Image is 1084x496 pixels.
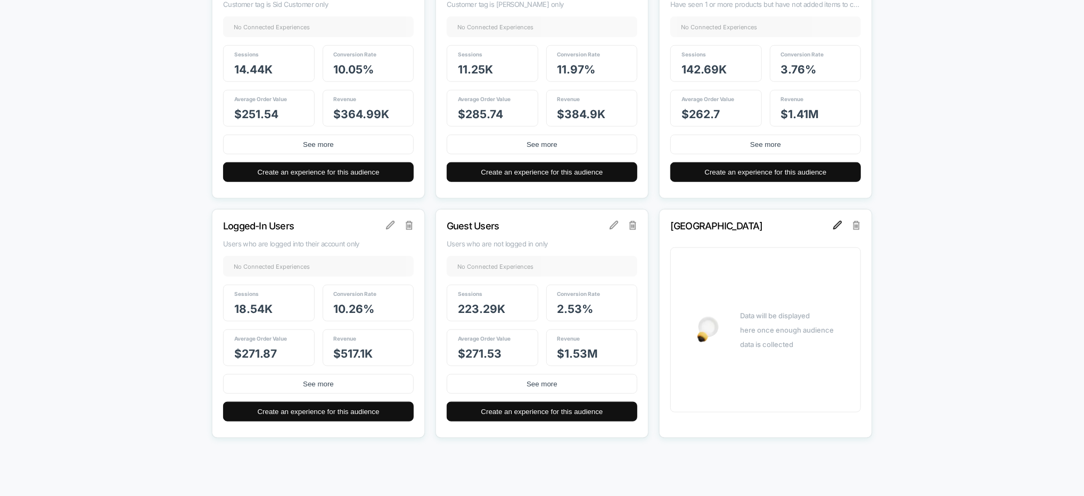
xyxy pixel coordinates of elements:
[557,108,606,121] span: $ 384.9k
[697,317,719,342] img: bulb
[557,96,580,102] span: Revenue
[670,220,832,232] p: [GEOGRAPHIC_DATA]
[223,135,414,154] button: See more
[458,335,511,342] span: Average Order Value
[234,347,277,360] span: $ 271.87
[334,347,373,360] span: $ 517.1k
[458,96,511,102] span: Average Order Value
[670,162,861,182] button: Create an experience for this audience
[234,63,273,76] span: 14.44k
[781,96,804,102] span: Revenue
[223,239,414,248] span: Users who are logged into their account only
[610,221,618,229] img: edit
[447,239,637,248] span: Users who are not logged in only
[447,220,609,232] p: Guest Users
[781,63,817,76] span: 3.76 %
[681,108,720,121] span: $ 262.7
[334,63,374,76] span: 10.05 %
[458,347,502,360] span: $ 271.53
[853,221,860,229] img: delete
[223,374,414,394] button: See more
[557,302,594,316] span: 2.53 %
[447,135,637,154] button: See more
[781,108,819,121] span: $ 1.41M
[557,335,580,342] span: Revenue
[334,96,357,102] span: Revenue
[223,220,385,232] p: Logged-In Users
[447,162,637,182] button: Create an experience for this audience
[234,108,278,121] span: $ 251.54
[406,221,413,229] img: delete
[458,63,493,76] span: 11.25k
[681,51,706,57] span: Sessions
[458,291,482,297] span: Sessions
[681,96,734,102] span: Average Order Value
[740,309,834,352] div: Data will be displayed here once enough audience data is collected
[386,221,395,229] img: edit
[447,402,637,421] button: Create an experience for this audience
[234,335,287,342] span: Average Order Value
[447,374,637,394] button: See more
[557,291,601,297] span: Conversion Rate
[557,347,598,360] span: $ 1.53M
[234,96,287,102] span: Average Order Value
[223,162,414,182] button: Create an experience for this audience
[223,402,414,421] button: Create an experience for this audience
[557,63,596,76] span: 11.97 %
[458,108,503,121] span: $ 285.74
[334,302,375,316] span: 10.26 %
[781,51,824,57] span: Conversion Rate
[458,51,482,57] span: Sessions
[670,135,861,154] button: See more
[833,221,842,229] img: edit
[234,302,273,316] span: 18.54k
[458,302,505,316] span: 223.29k
[334,51,377,57] span: Conversion Rate
[681,63,727,76] span: 142.69k
[234,51,259,57] span: Sessions
[334,335,357,342] span: Revenue
[557,51,601,57] span: Conversion Rate
[234,291,259,297] span: Sessions
[334,291,377,297] span: Conversion Rate
[334,108,390,121] span: $ 364.99k
[629,221,637,229] img: delete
